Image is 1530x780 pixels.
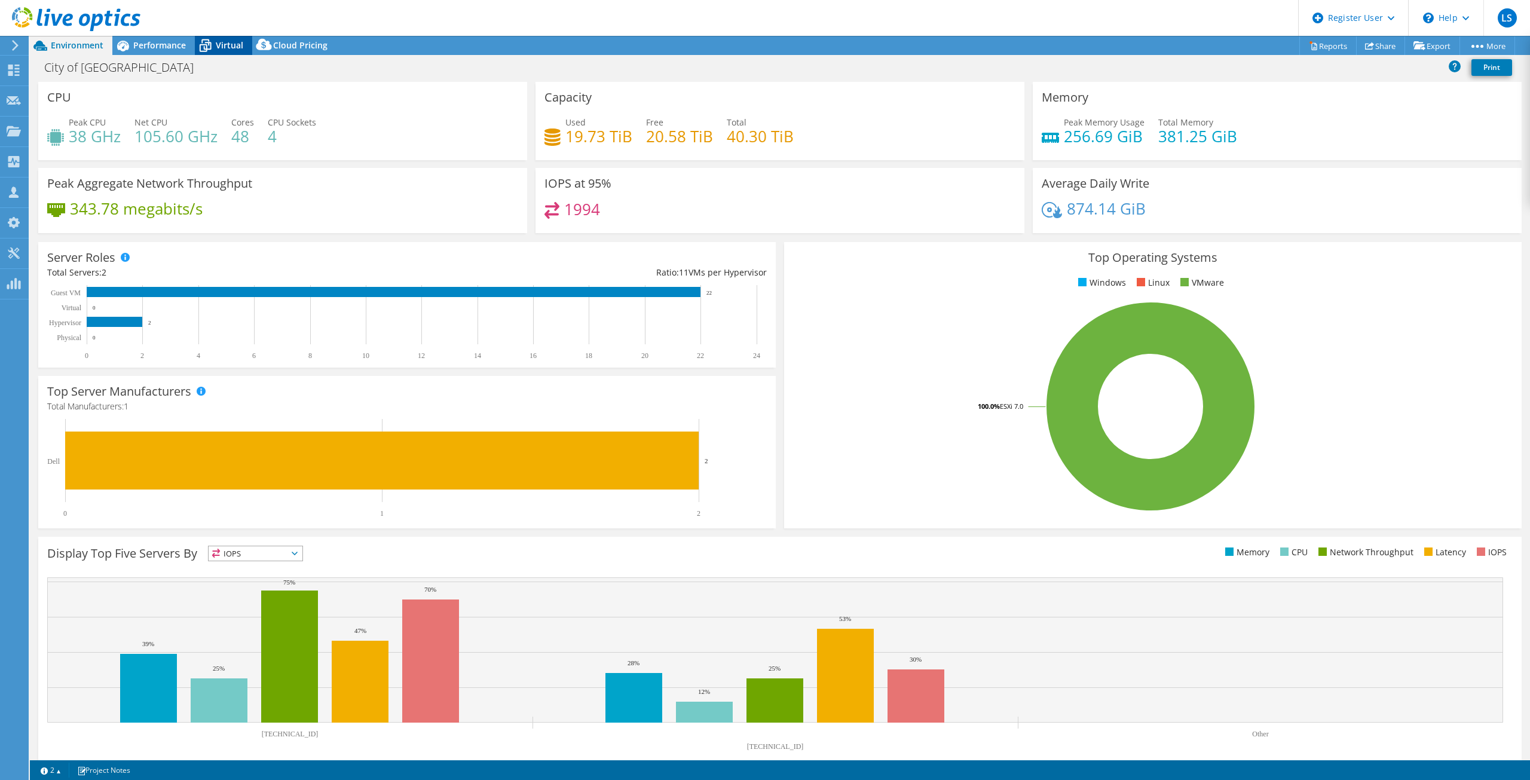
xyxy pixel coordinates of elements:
[1404,36,1460,55] a: Export
[268,117,316,128] span: CPU Sockets
[1421,546,1466,559] li: Latency
[585,351,592,360] text: 18
[1158,130,1237,143] h4: 381.25 GiB
[565,130,632,143] h4: 19.73 TiB
[102,267,106,278] span: 2
[134,117,167,128] span: Net CPU
[197,351,200,360] text: 4
[47,266,407,279] div: Total Servers:
[769,665,781,672] text: 25%
[1067,202,1146,215] h4: 874.14 GiB
[362,351,369,360] text: 10
[268,130,316,143] h4: 4
[1498,8,1517,27] span: LS
[62,304,82,312] text: Virtual
[1459,36,1515,55] a: More
[231,117,254,128] span: Cores
[1299,36,1357,55] a: Reports
[565,117,586,128] span: Used
[641,351,648,360] text: 20
[839,615,851,622] text: 53%
[273,39,328,51] span: Cloud Pricing
[474,351,481,360] text: 14
[564,203,600,216] h4: 1994
[1474,546,1507,559] li: IOPS
[47,251,115,264] h3: Server Roles
[32,763,69,778] a: 2
[47,457,60,466] text: Dell
[308,351,312,360] text: 8
[1356,36,1405,55] a: Share
[544,91,592,104] h3: Capacity
[93,335,96,341] text: 0
[1252,730,1268,738] text: Other
[142,640,154,647] text: 39%
[69,763,139,778] a: Project Notes
[216,39,243,51] span: Virtual
[407,266,767,279] div: Ratio: VMs per Hypervisor
[1064,130,1145,143] h4: 256.69 GiB
[1042,91,1088,104] h3: Memory
[57,334,81,342] text: Physical
[69,117,106,128] span: Peak CPU
[133,39,186,51] span: Performance
[705,457,708,464] text: 2
[148,320,151,326] text: 2
[697,509,700,518] text: 2
[1177,276,1224,289] li: VMware
[1000,402,1023,411] tspan: ESXi 7.0
[380,509,384,518] text: 1
[51,39,103,51] span: Environment
[910,656,922,663] text: 30%
[706,290,712,296] text: 22
[418,351,425,360] text: 12
[140,351,144,360] text: 2
[209,546,302,561] span: IOPS
[1158,117,1213,128] span: Total Memory
[354,627,366,634] text: 47%
[231,130,254,143] h4: 48
[85,351,88,360] text: 0
[978,402,1000,411] tspan: 100.0%
[63,509,67,518] text: 0
[70,202,203,215] h4: 343.78 megabits/s
[213,665,225,672] text: 25%
[93,305,96,311] text: 0
[283,579,295,586] text: 75%
[698,688,710,695] text: 12%
[530,351,537,360] text: 16
[697,351,704,360] text: 22
[727,130,794,143] h4: 40.30 TiB
[1134,276,1170,289] li: Linux
[646,117,663,128] span: Free
[47,91,71,104] h3: CPU
[747,742,804,751] text: [TECHNICAL_ID]
[134,130,218,143] h4: 105.60 GHz
[49,319,81,327] text: Hypervisor
[1042,177,1149,190] h3: Average Daily Write
[1471,59,1512,76] a: Print
[727,117,746,128] span: Total
[1315,546,1413,559] li: Network Throughput
[424,586,436,593] text: 70%
[646,130,713,143] h4: 20.58 TiB
[544,177,611,190] h3: IOPS at 95%
[51,289,81,297] text: Guest VM
[69,130,121,143] h4: 38 GHz
[628,659,639,666] text: 28%
[793,251,1513,264] h3: Top Operating Systems
[1423,13,1434,23] svg: \n
[1222,546,1269,559] li: Memory
[252,351,256,360] text: 6
[1064,117,1145,128] span: Peak Memory Usage
[47,177,252,190] h3: Peak Aggregate Network Throughput
[47,385,191,398] h3: Top Server Manufacturers
[1277,546,1308,559] li: CPU
[47,400,767,413] h4: Total Manufacturers:
[753,351,760,360] text: 24
[1075,276,1126,289] li: Windows
[124,400,128,412] span: 1
[39,61,212,74] h1: City of [GEOGRAPHIC_DATA]
[679,267,688,278] span: 11
[262,730,319,738] text: [TECHNICAL_ID]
